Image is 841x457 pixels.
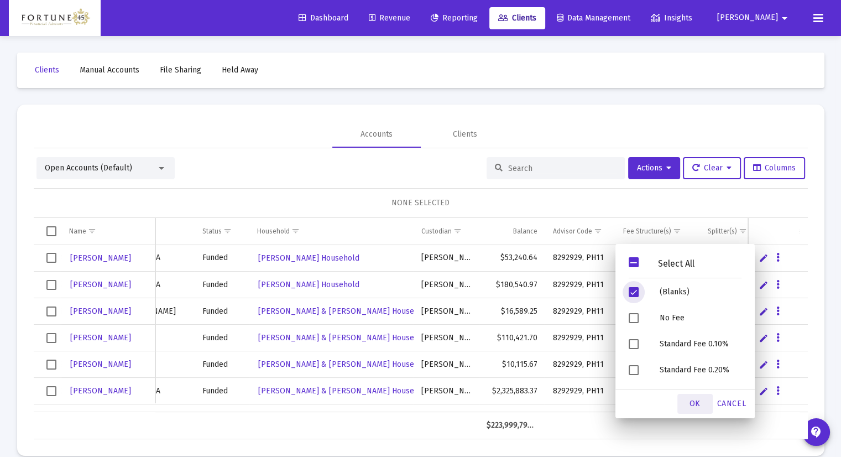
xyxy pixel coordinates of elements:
[545,404,615,431] td: 8292929, PH11
[557,13,630,23] span: Data Management
[69,383,132,399] a: [PERSON_NAME]
[414,351,479,378] td: [PERSON_NAME]
[759,307,769,316] a: Edit
[759,386,769,396] a: Edit
[453,227,462,235] span: Show filter options for column 'Custodian'
[700,218,767,245] td: Column Splitter(s)
[651,357,750,383] div: Standard Fee 0.20%
[202,359,242,370] div: Funded
[717,13,778,23] span: [PERSON_NAME]
[70,333,131,342] span: [PERSON_NAME]
[717,399,746,408] span: Cancel
[673,227,681,235] span: Show filter options for column 'Fee Structure(s)'
[258,253,359,263] span: [PERSON_NAME] Household
[545,378,615,404] td: 8292929, PH11
[257,383,431,399] a: [PERSON_NAME] & [PERSON_NAME] Household
[414,245,479,272] td: [PERSON_NAME]
[414,298,479,325] td: [PERSON_NAME]
[70,307,131,316] span: [PERSON_NAME]
[35,65,59,75] span: Clients
[17,7,92,29] img: Dashboard
[202,279,242,290] div: Funded
[713,394,750,414] div: Cancel
[258,333,430,342] span: [PERSON_NAME] & [PERSON_NAME] Household
[257,356,431,372] a: [PERSON_NAME] & [PERSON_NAME] Household
[69,227,86,236] div: Name
[257,277,361,293] a: [PERSON_NAME] Household
[299,13,348,23] span: Dashboard
[69,277,132,293] a: [PERSON_NAME]
[107,404,195,431] td: Community Property
[513,227,537,236] div: Balance
[258,386,430,396] span: [PERSON_NAME] & [PERSON_NAME] Household
[479,351,545,378] td: $10,115.67
[46,226,56,236] div: Select all
[545,325,615,351] td: 8292929, PH11
[615,218,699,245] td: Column Fee Structure(s)
[744,157,805,179] button: Columns
[414,272,479,298] td: [PERSON_NAME]
[257,250,361,266] a: [PERSON_NAME] Household
[642,7,701,29] a: Insights
[487,420,537,431] div: $223,999,797.51
[422,7,487,29] a: Reporting
[257,227,290,236] div: Household
[202,306,242,317] div: Funded
[46,307,56,316] div: Select row
[69,356,132,372] a: [PERSON_NAME]
[257,330,431,346] a: [PERSON_NAME] & [PERSON_NAME] Household
[545,245,615,272] td: 8292929, PH11
[421,227,452,236] div: Custodian
[69,303,132,319] a: [PERSON_NAME]
[628,157,680,179] button: Actions
[689,399,701,408] span: OK
[704,7,805,29] button: [PERSON_NAME]
[34,218,808,439] div: Data grid
[258,280,359,289] span: [PERSON_NAME] Household
[213,59,267,81] a: Held Away
[759,280,769,290] a: Edit
[623,227,671,236] div: Fee Structure(s)
[70,253,131,263] span: [PERSON_NAME]
[498,13,536,23] span: Clients
[26,59,68,81] a: Clients
[651,383,750,409] div: Standard Fee 0.25%
[778,7,791,29] mat-icon: arrow_drop_down
[258,360,430,369] span: [PERSON_NAME] & [PERSON_NAME] Household
[739,227,747,235] span: Show filter options for column 'Splitter(s)'
[258,307,430,316] span: [PERSON_NAME] & [PERSON_NAME] Household
[489,7,545,29] a: Clients
[759,360,769,370] a: Edit
[70,280,131,289] span: [PERSON_NAME]
[46,386,56,396] div: Select row
[202,386,242,397] div: Funded
[46,360,56,370] div: Select row
[80,65,139,75] span: Manual Accounts
[639,259,714,268] div: Select All
[202,333,242,344] div: Funded
[453,129,477,140] div: Clients
[545,351,615,378] td: 8292929, PH11
[71,59,148,81] a: Manual Accounts
[46,280,56,290] div: Select row
[360,7,419,29] a: Revenue
[545,218,615,245] td: Column Advisor Code
[43,198,799,209] div: NONE SELECTED
[290,7,357,29] a: Dashboard
[369,13,410,23] span: Revenue
[651,305,750,331] div: No Fee
[683,157,741,179] button: Clear
[414,325,479,351] td: [PERSON_NAME]
[479,245,545,272] td: $53,240.64
[249,218,414,245] td: Column Household
[88,227,96,235] span: Show filter options for column 'Name'
[431,13,478,23] span: Reporting
[46,333,56,343] div: Select row
[160,65,201,75] span: File Sharing
[414,404,479,431] td: [PERSON_NAME]
[759,253,769,263] a: Edit
[708,227,737,236] div: Splitter(s)
[479,272,545,298] td: $180,540.97
[651,13,692,23] span: Insights
[479,378,545,404] td: $2,325,883.37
